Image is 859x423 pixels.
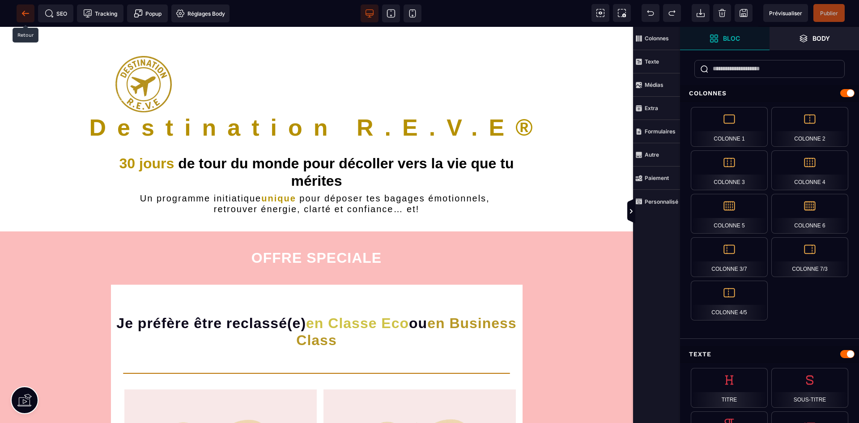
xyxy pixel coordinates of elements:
span: Publier [820,10,838,17]
div: Titre [691,368,768,408]
div: Colonne 3 [691,150,768,190]
strong: Texte [645,58,659,65]
h2: Un programme initiatique pour déposer tes bagages émotionnels, retrouver énergie, clarté et confi... [111,166,523,188]
strong: Body [812,35,830,42]
span: Texte [633,50,680,73]
span: Formulaires [633,120,680,143]
span: Retour [17,4,34,22]
span: Extra [633,97,680,120]
span: Médias [633,73,680,97]
div: Colonne 1 [691,107,768,147]
span: Code de suivi [77,4,123,22]
span: Enregistrer [735,4,753,22]
span: Personnalisé [633,190,680,213]
span: Prévisualiser [769,10,802,17]
span: Ouvrir les calques [770,27,859,50]
strong: Extra [645,105,658,111]
strong: Médias [645,81,663,88]
span: Réglages Body [176,9,225,18]
span: Autre [633,143,680,167]
span: SEO [45,9,67,18]
div: Texte [680,346,859,363]
span: Favicon [171,4,230,22]
span: Capture d'écran [613,4,631,22]
span: Afficher les vues [680,198,689,225]
strong: Autre [645,151,659,158]
strong: Paiement [645,175,669,181]
strong: Formulaires [645,128,676,135]
div: Colonne 6 [771,194,848,234]
span: Métadata SEO [38,4,73,22]
span: Paiement [633,167,680,190]
span: Défaire [642,4,659,22]
span: Enregistrer le contenu [813,4,845,22]
span: Voir les composants [591,4,609,22]
strong: Bloc [723,35,740,42]
div: Colonne 3/7 [691,237,768,277]
div: Colonne 7/3 [771,237,848,277]
div: Colonne 5 [691,194,768,234]
span: Nettoyage [713,4,731,22]
span: Créer une alerte modale [127,4,168,22]
div: Colonne 4/5 [691,281,768,320]
img: 6bc32b15c6a1abf2dae384077174aadc_LOGOT15p.png [115,29,172,85]
span: Colonnes [633,27,680,50]
span: Popup [134,9,162,18]
h1: de tour du monde pour décoller vers la vie que tu mérites [111,128,523,166]
div: Colonne 4 [771,150,848,190]
span: Voir bureau [361,4,378,22]
span: Voir mobile [404,4,421,22]
div: Colonne 2 [771,107,848,147]
strong: Colonnes [645,35,669,42]
span: Rétablir [663,4,681,22]
span: Tracking [83,9,117,18]
strong: Personnalisé [645,198,678,205]
div: Colonnes [680,85,859,102]
span: Ouvrir les blocs [680,27,770,50]
span: Importer [692,4,710,22]
span: Aperçu [763,4,808,22]
div: Sous-titre [771,368,848,408]
span: Voir tablette [382,4,400,22]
